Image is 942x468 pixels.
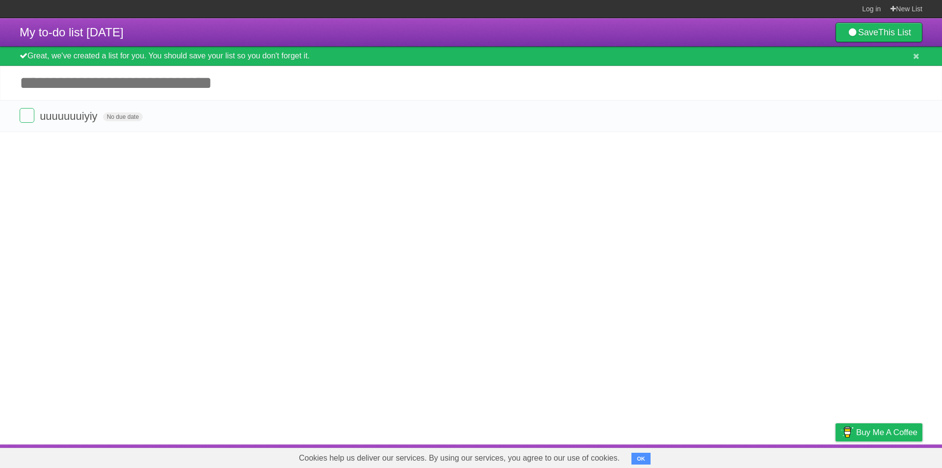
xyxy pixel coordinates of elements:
img: Buy me a coffee [840,424,854,440]
span: uuuuuuuiyiy [40,110,100,122]
a: Developers [737,447,777,466]
a: About [705,447,726,466]
span: Cookies help us deliver our services. By using our services, you agree to our use of cookies. [289,448,629,468]
span: My to-do list [DATE] [20,26,124,39]
a: Suggest a feature [861,447,922,466]
a: Terms [789,447,811,466]
button: OK [631,453,651,465]
b: This List [878,28,911,37]
a: Privacy [823,447,848,466]
a: SaveThis List [836,23,922,42]
span: Buy me a coffee [856,424,917,441]
a: Buy me a coffee [836,423,922,441]
label: Done [20,108,34,123]
span: No due date [103,112,143,121]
